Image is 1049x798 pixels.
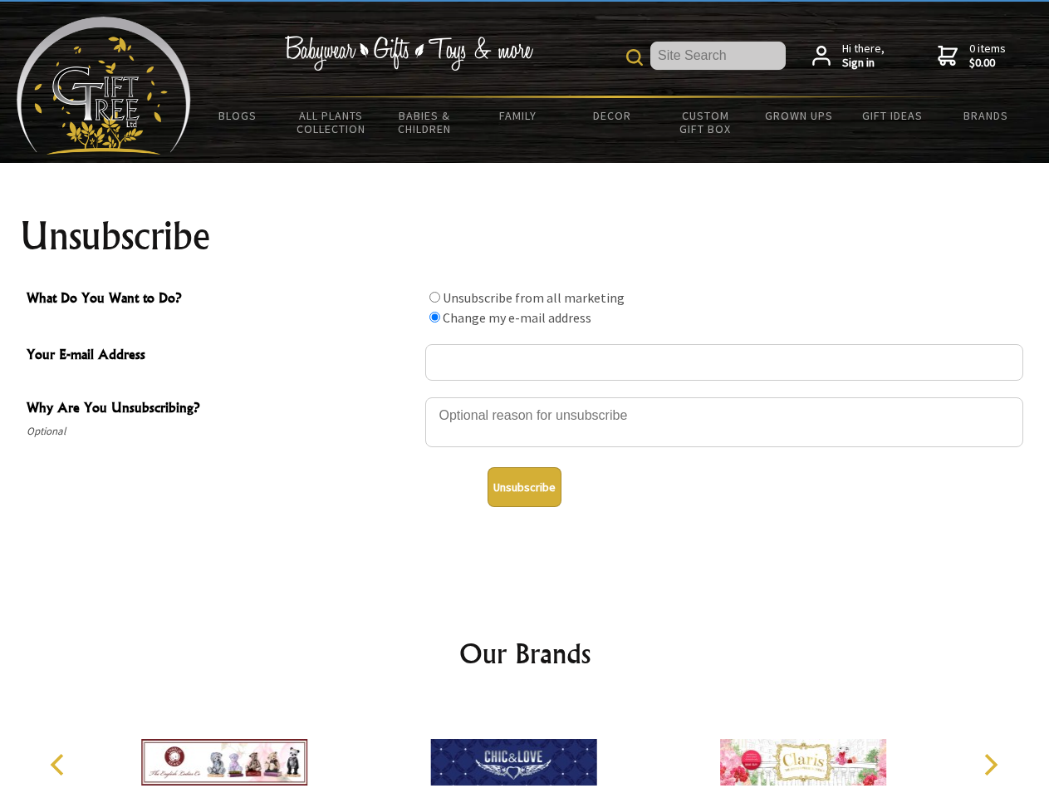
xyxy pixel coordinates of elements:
[425,397,1023,447] textarea: Why Are You Unsubscribing?
[378,98,472,146] a: Babies & Children
[972,746,1008,783] button: Next
[443,289,625,306] label: Unsubscribe from all marketing
[650,42,786,70] input: Site Search
[429,312,440,323] input: What Do You Want to Do?
[626,49,643,66] img: product search
[565,98,659,133] a: Decor
[284,36,533,71] img: Babywear - Gifts - Toys & more
[191,98,285,133] a: BLOGS
[659,98,752,146] a: Custom Gift Box
[27,421,417,441] span: Optional
[425,344,1023,381] input: Your E-mail Address
[42,746,78,783] button: Previous
[27,288,417,312] span: What Do You Want to Do?
[842,42,885,71] span: Hi there,
[20,216,1030,256] h1: Unsubscribe
[846,98,939,133] a: Gift Ideas
[939,98,1033,133] a: Brands
[488,467,561,507] button: Unsubscribe
[285,98,379,146] a: All Plants Collection
[443,309,591,326] label: Change my e-mail address
[752,98,846,133] a: Grown Ups
[27,397,417,421] span: Why Are You Unsubscribing?
[17,17,191,155] img: Babyware - Gifts - Toys and more...
[472,98,566,133] a: Family
[969,41,1006,71] span: 0 items
[33,633,1017,673] h2: Our Brands
[27,344,417,368] span: Your E-mail Address
[938,42,1006,71] a: 0 items$0.00
[812,42,885,71] a: Hi there,Sign in
[429,292,440,303] input: What Do You Want to Do?
[842,56,885,71] strong: Sign in
[969,56,1006,71] strong: $0.00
